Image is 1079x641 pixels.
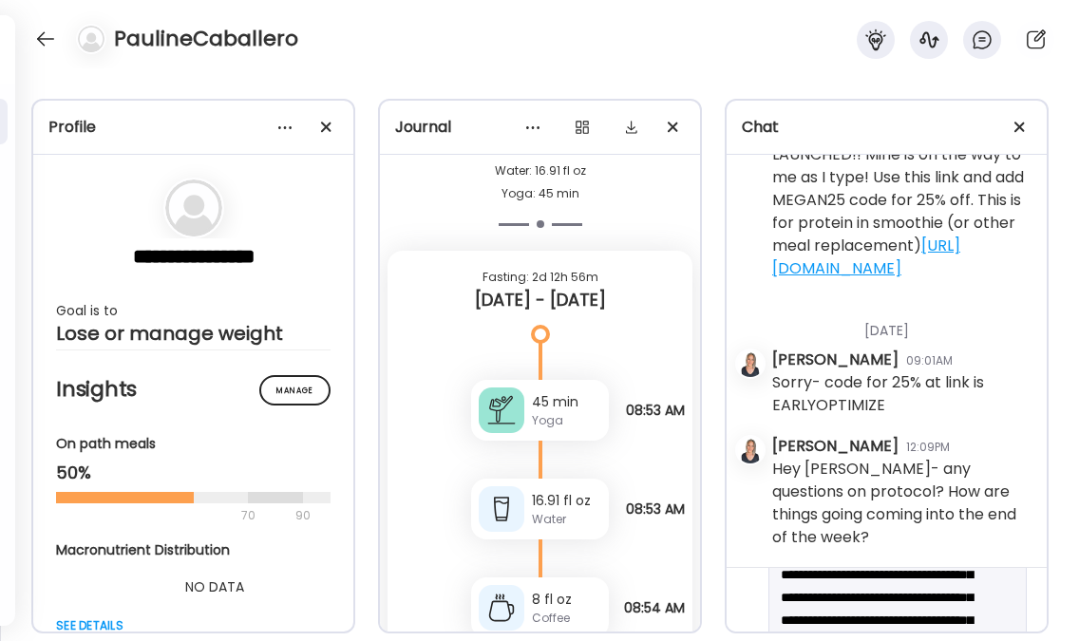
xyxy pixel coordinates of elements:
div: 12:09PM [906,439,950,456]
div: 90 [293,504,312,527]
div: 45 min [532,392,601,412]
div: 33% on path · 3 meals Frequency: 5h 28m Water: 16.91 fl oz Yoga: 45 min [395,114,685,205]
div: 70 [56,504,290,527]
div: 8 fl oz [532,590,601,610]
div: [DATE] - [DATE] [403,289,677,311]
img: bg-avatar-default.svg [165,179,222,236]
div: Manage [259,375,331,405]
div: Hey [PERSON_NAME]- any questions on protocol? How are things going coming into the end of the week? [772,458,1032,549]
div: Journal [395,116,685,139]
div: [PERSON_NAME] [772,349,899,371]
div: NO DATA [56,575,373,598]
img: bg-avatar-default.svg [78,26,104,52]
div: SWW Optimize protein JUST LAUNCHED!! Mine is on the way to me as I type! Use this link and add ME... [772,121,1032,280]
div: Sorry- code for 25% at link is EARLYOPTIMIZE [772,371,1032,417]
div: [PERSON_NAME] [772,435,899,458]
div: Lose or manage weight [56,322,331,345]
div: Goal is to [56,299,331,322]
div: Fasting: 2d 12h 56m [403,266,677,289]
div: 50% [56,462,331,484]
h2: Insights [56,375,331,404]
img: avatars%2FRVeVBoY4G9O2578DitMsgSKHquL2 [737,437,764,463]
div: [DATE] [772,298,1032,349]
div: Chat [742,116,1032,139]
div: Coffee [532,610,601,627]
span: 08:53 AM [626,501,685,517]
div: Profile [48,116,338,139]
div: Macronutrient Distribution [56,540,373,560]
img: avatars%2FRVeVBoY4G9O2578DitMsgSKHquL2 [737,350,764,377]
div: Yoga [532,412,601,429]
div: On path meals [56,434,331,454]
div: 09:01AM [906,352,953,369]
a: [URL][DOMAIN_NAME] [772,235,960,279]
span: 08:53 AM [626,403,685,418]
h4: PaulineCaballero [114,24,298,54]
div: Water [532,511,601,528]
span: 08:54 AM [624,600,685,615]
div: 16.91 fl oz [532,491,601,511]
